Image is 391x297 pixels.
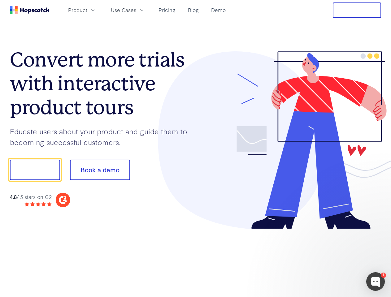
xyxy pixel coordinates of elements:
strong: 4.8 [10,193,17,200]
button: Show me! [10,160,60,180]
h1: Convert more trials with interactive product tours [10,48,196,119]
button: Book a demo [70,160,130,180]
a: Demo [209,5,228,15]
div: / 5 stars on G2 [10,193,52,201]
button: Use Cases [107,5,149,15]
a: Blog [185,5,201,15]
div: 1 [381,273,386,278]
a: Pricing [156,5,178,15]
span: Product [68,6,87,14]
a: Home [10,6,50,14]
p: Educate users about your product and guide them to becoming successful customers. [10,126,196,147]
button: Free Trial [333,2,381,18]
button: Product [64,5,100,15]
span: Use Cases [111,6,136,14]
